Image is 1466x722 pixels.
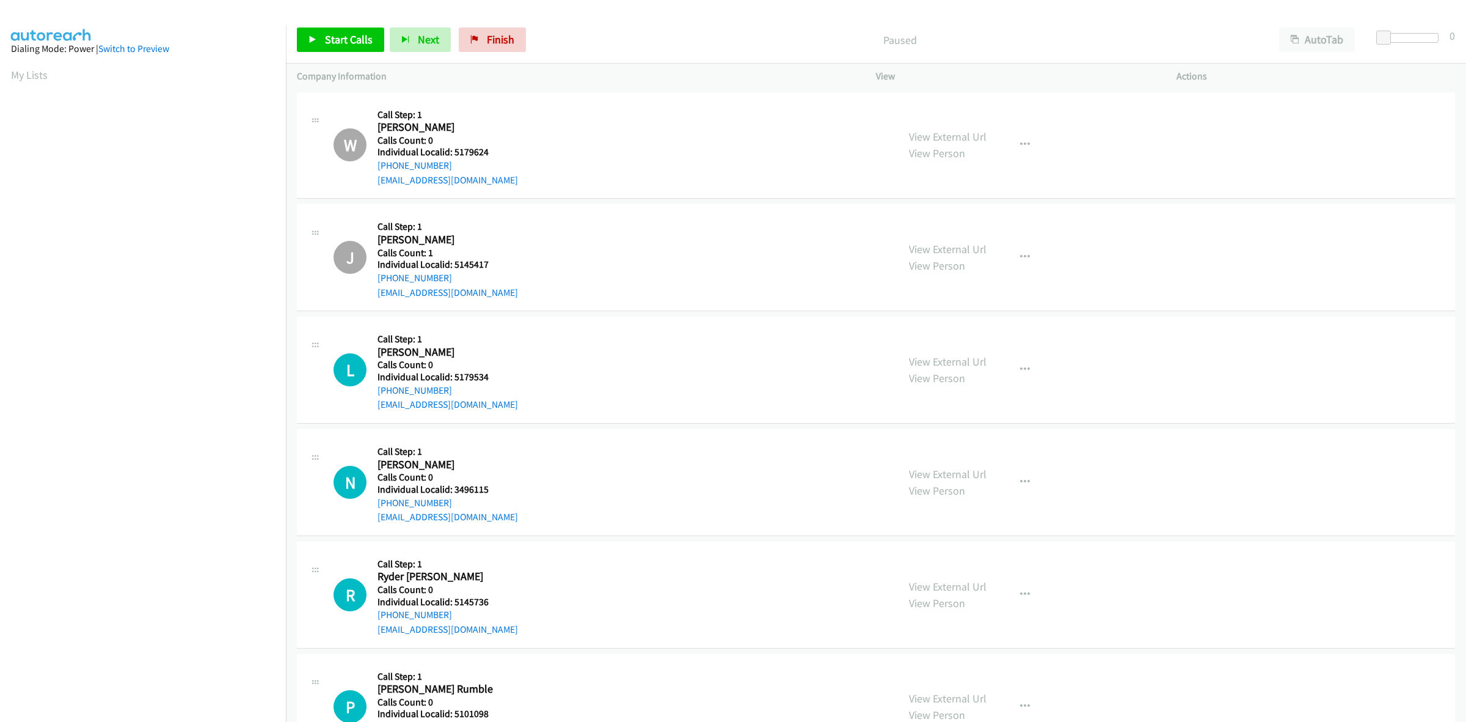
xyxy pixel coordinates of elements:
[11,68,48,82] a: My Lists
[98,43,169,54] a: Switch to Preview
[377,345,511,359] h2: [PERSON_NAME]
[542,32,1257,48] p: Paused
[377,109,518,121] h5: Call Step: 1
[377,371,518,383] h5: Individual Localid: 5179534
[334,466,366,499] div: The call is yet to be attempted
[11,42,275,56] div: Dialing Mode: Power |
[377,385,452,396] a: [PHONE_NUMBER]
[418,32,439,46] span: Next
[909,146,965,160] a: View Person
[11,94,286,675] iframe: Dialpad
[334,353,366,386] h1: L
[377,174,518,186] a: [EMAIL_ADDRESS][DOMAIN_NAME]
[377,671,518,683] h5: Call Step: 1
[909,130,986,144] a: View External Url
[334,128,366,161] h1: W
[334,578,366,611] h1: R
[334,466,366,499] h1: N
[909,242,986,256] a: View External Url
[377,259,518,271] h5: Individual Localid: 5145417
[909,708,965,722] a: View Person
[909,484,965,498] a: View Person
[909,467,986,481] a: View External Url
[909,596,965,610] a: View Person
[377,471,518,484] h5: Calls Count: 0
[377,272,452,284] a: [PHONE_NUMBER]
[377,682,511,696] h2: [PERSON_NAME] Rumble
[377,558,518,570] h5: Call Step: 1
[334,578,366,611] div: The call is yet to be attempted
[377,359,518,371] h5: Calls Count: 0
[459,28,526,52] a: Finish
[909,691,986,705] a: View External Url
[377,708,518,720] h5: Individual Localid: 5101098
[334,241,366,274] h1: J
[377,333,518,345] h5: Call Step: 1
[377,160,452,171] a: [PHONE_NUMBER]
[297,69,854,84] p: Company Information
[487,32,514,46] span: Finish
[377,596,518,608] h5: Individual Localid: 5145736
[909,259,965,273] a: View Person
[1450,28,1455,44] div: 0
[377,399,518,410] a: [EMAIL_ADDRESS][DOMAIN_NAME]
[377,134,518,147] h5: Calls Count: 0
[377,696,518,709] h5: Calls Count: 0
[377,446,518,458] h5: Call Step: 1
[377,458,511,472] h2: [PERSON_NAME]
[325,32,373,46] span: Start Calls
[377,146,518,158] h5: Individual Localid: 5179624
[377,609,452,621] a: [PHONE_NUMBER]
[909,580,986,594] a: View External Url
[377,120,511,134] h2: [PERSON_NAME]
[377,287,518,298] a: [EMAIL_ADDRESS][DOMAIN_NAME]
[377,570,511,584] h2: Ryder [PERSON_NAME]
[909,355,986,369] a: View External Url
[377,497,452,509] a: [PHONE_NUMBER]
[876,69,1154,84] p: View
[377,511,518,523] a: [EMAIL_ADDRESS][DOMAIN_NAME]
[377,221,518,233] h5: Call Step: 1
[909,371,965,385] a: View Person
[1279,28,1355,52] button: AutoTab
[1431,312,1466,410] iframe: Resource Center
[377,584,518,596] h5: Calls Count: 0
[377,247,518,259] h5: Calls Count: 1
[377,484,518,496] h5: Individual Localid: 3496115
[377,624,518,635] a: [EMAIL_ADDRESS][DOMAIN_NAME]
[1176,69,1455,84] p: Actions
[297,28,384,52] a: Start Calls
[377,233,511,247] h2: [PERSON_NAME]
[390,28,451,52] button: Next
